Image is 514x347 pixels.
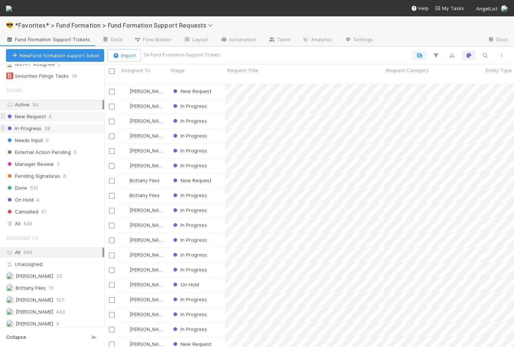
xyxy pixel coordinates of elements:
[122,251,165,258] div: [PERSON_NAME]
[15,22,217,29] span: *Favorites* > Fund Formation > Fund Formation Support Requests
[130,252,167,258] span: [PERSON_NAME]
[501,5,508,12] img: avatar_b467e446-68e1-4310-82a7-76c532dc3f4b.png
[486,67,512,74] span: Entity Type
[122,147,165,154] div: [PERSON_NAME]
[6,260,102,269] div: Unassigned
[109,238,115,243] input: Toggle Row Selected
[109,327,115,332] input: Toggle Row Selected
[172,192,207,199] div: In Progress
[172,281,199,288] div: On Hold
[32,102,38,107] span: 54
[172,325,207,333] div: In Progress
[172,236,207,244] div: In Progress
[172,102,207,110] div: In Progress
[63,171,66,181] span: 6
[16,321,53,327] span: [PERSON_NAME]
[6,83,22,98] span: Stage
[339,34,379,46] a: Settings
[122,296,128,302] img: avatar_892eb56c-5b5a-46db-bf0b-2a9023d0e8f8.png
[172,221,207,229] div: In Progress
[172,251,207,258] div: In Progress
[56,319,59,328] span: 9
[130,237,167,243] span: [PERSON_NAME]
[6,231,38,245] span: Assigned To
[49,112,52,121] span: 4
[130,326,167,332] span: [PERSON_NAME]
[122,192,160,199] div: Brittany Files
[172,162,207,169] div: In Progress
[172,177,211,184] div: New Request
[172,88,211,94] span: New Request
[109,208,115,213] input: Toggle Row Selected
[130,282,167,287] span: [PERSON_NAME]
[130,133,167,139] span: [PERSON_NAME]
[16,273,53,279] span: [PERSON_NAME]
[6,219,102,228] div: All
[122,236,165,244] div: [PERSON_NAME]
[122,207,128,213] img: avatar_892eb56c-5b5a-46db-bf0b-2a9023d0e8f8.png
[6,160,54,169] span: Manager Review
[122,237,128,243] img: avatar_892eb56c-5b5a-46db-bf0b-2a9023d0e8f8.png
[130,103,167,109] span: [PERSON_NAME]
[172,177,211,183] span: New Request
[172,148,207,154] span: In Progress
[172,311,207,318] div: In Progress
[130,148,167,154] span: [PERSON_NAME]
[41,207,47,216] span: 61
[122,311,165,318] div: [PERSON_NAME]
[57,160,60,169] span: 2
[16,285,46,291] span: Brittany Files
[172,133,207,139] span: In Progress
[6,60,55,69] div: Non-FF Assignee
[122,163,128,168] img: avatar_892eb56c-5b5a-46db-bf0b-2a9023d0e8f8.png
[6,171,60,181] span: Pending Signatures
[172,267,207,273] span: In Progress
[122,341,128,347] img: avatar_b467e446-68e1-4310-82a7-76c532dc3f4b.png
[6,112,46,121] span: New Request
[172,311,207,317] span: In Progress
[130,118,167,124] span: [PERSON_NAME]
[6,207,38,216] span: Cancelled
[122,177,128,183] img: avatar_15e23c35-4711-4c0d-85f4-3400723cad14.png
[122,148,128,154] img: avatar_b467e446-68e1-4310-82a7-76c532dc3f4b.png
[16,309,53,315] span: [PERSON_NAME]
[172,222,207,228] span: In Progress
[6,22,13,28] span: 😎
[109,68,115,74] input: Toggle All Rows Selected
[178,34,214,46] a: Layout
[109,134,115,139] input: Toggle Row Selected
[122,311,128,317] img: avatar_892eb56c-5b5a-46db-bf0b-2a9023d0e8f8.png
[109,193,115,199] input: Toggle Row Selected
[96,34,128,46] a: Data
[122,88,128,94] img: avatar_892eb56c-5b5a-46db-bf0b-2a9023d0e8f8.png
[130,296,167,302] span: [PERSON_NAME]
[171,67,185,74] span: Stage
[109,119,115,124] input: Toggle Row Selected
[172,237,207,243] span: In Progress
[130,88,167,94] span: [PERSON_NAME]
[6,308,13,315] img: avatar_892eb56c-5b5a-46db-bf0b-2a9023d0e8f8.png
[130,177,160,183] span: Brittany Files
[122,282,128,287] img: avatar_892eb56c-5b5a-46db-bf0b-2a9023d0e8f8.png
[6,148,71,157] span: External Action Pending
[122,267,128,273] img: avatar_892eb56c-5b5a-46db-bf0b-2a9023d0e8f8.png
[6,284,13,292] img: avatar_15e23c35-4711-4c0d-85f4-3400723cad14.png
[172,326,207,332] span: In Progress
[122,103,128,109] img: avatar_b467e446-68e1-4310-82a7-76c532dc3f4b.png
[122,266,165,273] div: [PERSON_NAME]
[144,52,221,58] small: 54 Fund Formation Support Tickets
[122,296,165,303] div: [PERSON_NAME]
[172,132,207,139] div: In Progress
[36,195,39,205] span: 4
[172,341,211,347] span: New Request
[122,118,128,124] img: avatar_b467e446-68e1-4310-82a7-76c532dc3f4b.png
[122,87,165,95] div: [PERSON_NAME]
[134,36,171,43] span: Flow Builder
[172,147,207,154] div: In Progress
[172,266,207,273] div: In Progress
[109,104,115,109] input: Toggle Row Selected
[130,341,167,347] span: [PERSON_NAME]
[122,206,165,214] div: [PERSON_NAME]
[122,326,128,332] img: avatar_b467e446-68e1-4310-82a7-76c532dc3f4b.png
[6,183,27,193] span: Done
